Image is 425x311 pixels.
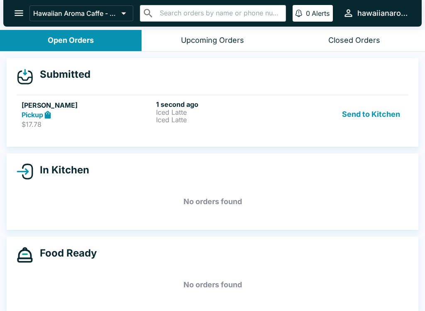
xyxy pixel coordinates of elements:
strong: Pickup [22,111,43,119]
h4: Food Ready [33,247,97,259]
input: Search orders by name or phone number [157,7,282,19]
div: Upcoming Orders [181,36,244,45]
p: $17.78 [22,120,153,128]
p: Alerts [312,9,330,17]
div: hawaiianaromacaffe [357,8,408,18]
h5: No orders found [17,187,408,217]
h5: [PERSON_NAME] [22,100,153,110]
p: Hawaiian Aroma Caffe - Waikiki Beachcomber [33,9,118,17]
button: Hawaiian Aroma Caffe - Waikiki Beachcomber [29,5,133,21]
h4: Submitted [33,68,90,81]
a: [PERSON_NAME]Pickup$17.781 second agoIced LatteIced LatteSend to Kitchen [17,95,408,134]
h6: 1 second ago [156,100,287,109]
p: Iced Latte [156,116,287,123]
button: Send to Kitchen [339,100,403,129]
p: 0 [306,9,310,17]
h5: No orders found [17,270,408,300]
p: Iced Latte [156,109,287,116]
h4: In Kitchen [33,164,89,176]
div: Open Orders [48,36,94,45]
button: open drawer [8,2,29,24]
div: Closed Orders [328,36,380,45]
button: hawaiianaromacaffe [340,4,412,22]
